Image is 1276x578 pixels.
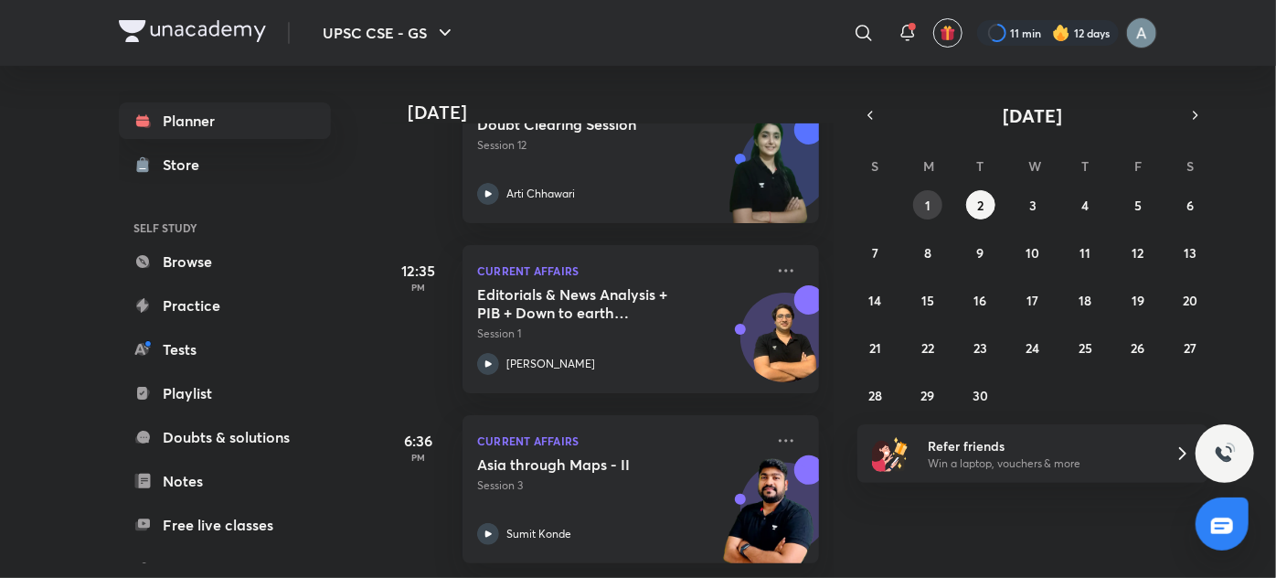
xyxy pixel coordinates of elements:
abbr: September 1, 2025 [925,197,930,214]
a: Free live classes [119,507,331,543]
a: Tests [119,331,331,368]
p: Current Affairs [477,260,764,282]
button: September 11, 2025 [1070,238,1100,267]
a: Doubts & solutions [119,419,331,455]
h5: 12:35 [382,260,455,282]
abbr: Saturday [1186,157,1194,175]
button: September 5, 2025 [1123,190,1153,219]
abbr: September 18, 2025 [1079,292,1091,309]
img: avatar [940,25,956,41]
p: Session 12 [477,137,764,154]
abbr: Wednesday [1028,157,1041,175]
button: September 25, 2025 [1070,333,1100,362]
abbr: September 12, 2025 [1132,244,1143,262]
button: September 26, 2025 [1123,333,1153,362]
img: Avatar [741,303,829,391]
abbr: Thursday [1081,157,1089,175]
button: September 27, 2025 [1175,333,1205,362]
button: September 24, 2025 [1018,333,1047,362]
abbr: September 16, 2025 [974,292,987,309]
button: September 9, 2025 [966,238,995,267]
abbr: September 8, 2025 [924,244,931,262]
p: Current Affairs [477,430,764,452]
abbr: September 5, 2025 [1134,197,1142,214]
abbr: September 2, 2025 [977,197,984,214]
h5: 6:36 [382,430,455,452]
p: PM [382,282,455,293]
p: PM [382,452,455,463]
button: September 3, 2025 [1018,190,1047,219]
a: Company Logo [119,20,266,47]
p: Session 3 [477,477,764,494]
img: referral [872,435,909,472]
button: September 16, 2025 [966,285,995,315]
p: Win a laptop, vouchers & more [928,455,1153,472]
abbr: September 29, 2025 [921,387,935,404]
button: September 22, 2025 [913,333,942,362]
abbr: September 14, 2025 [869,292,882,309]
button: September 23, 2025 [966,333,995,362]
abbr: September 11, 2025 [1079,244,1090,262]
button: [DATE] [883,102,1183,128]
abbr: Tuesday [977,157,984,175]
abbr: September 17, 2025 [1026,292,1038,309]
abbr: September 19, 2025 [1132,292,1144,309]
abbr: September 7, 2025 [872,244,878,262]
abbr: September 13, 2025 [1184,244,1196,262]
div: Store [163,154,210,176]
a: Store [119,146,331,183]
h5: Asia through Maps - II [477,455,705,474]
button: September 6, 2025 [1175,190,1205,219]
button: September 1, 2025 [913,190,942,219]
h6: Refer friends [928,436,1153,455]
abbr: September 30, 2025 [973,387,988,404]
button: September 29, 2025 [913,380,942,410]
abbr: Friday [1134,157,1142,175]
abbr: September 20, 2025 [1183,292,1197,309]
abbr: September 3, 2025 [1029,197,1037,214]
a: Notes [119,463,331,499]
h5: Editorials & News Analysis + PIB + Down to earth (September ) - L1 [477,285,705,322]
abbr: September 28, 2025 [868,387,882,404]
button: September 18, 2025 [1070,285,1100,315]
button: September 10, 2025 [1018,238,1047,267]
abbr: September 15, 2025 [921,292,934,309]
button: September 4, 2025 [1070,190,1100,219]
abbr: Sunday [872,157,879,175]
abbr: September 10, 2025 [1026,244,1039,262]
abbr: September 4, 2025 [1081,197,1089,214]
button: September 28, 2025 [861,380,890,410]
img: unacademy [718,115,819,241]
button: September 12, 2025 [1123,238,1153,267]
abbr: September 24, 2025 [1026,339,1039,357]
a: Browse [119,243,331,280]
p: Sumit Konde [506,526,571,542]
a: Playlist [119,375,331,412]
img: Anu Singh [1126,17,1157,48]
button: September 2, 2025 [966,190,995,219]
button: September 17, 2025 [1018,285,1047,315]
abbr: September 25, 2025 [1079,339,1092,357]
p: [PERSON_NAME] [506,356,595,372]
img: ttu [1214,443,1236,465]
img: Company Logo [119,20,266,42]
abbr: September 23, 2025 [973,339,987,357]
button: September 13, 2025 [1175,238,1205,267]
button: September 8, 2025 [913,238,942,267]
h4: [DATE] [408,102,837,123]
abbr: September 21, 2025 [869,339,881,357]
p: Arti Chhawari [506,186,575,202]
button: September 14, 2025 [861,285,890,315]
a: Practice [119,287,331,324]
button: avatar [933,18,962,48]
button: September 30, 2025 [966,380,995,410]
p: Session 1 [477,326,764,342]
img: streak [1052,24,1070,42]
button: September 21, 2025 [861,333,890,362]
a: Planner [119,102,331,139]
abbr: Monday [923,157,934,175]
h6: SELF STUDY [119,212,331,243]
abbr: September 26, 2025 [1131,339,1144,357]
span: [DATE] [1004,103,1063,128]
abbr: September 22, 2025 [921,339,934,357]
